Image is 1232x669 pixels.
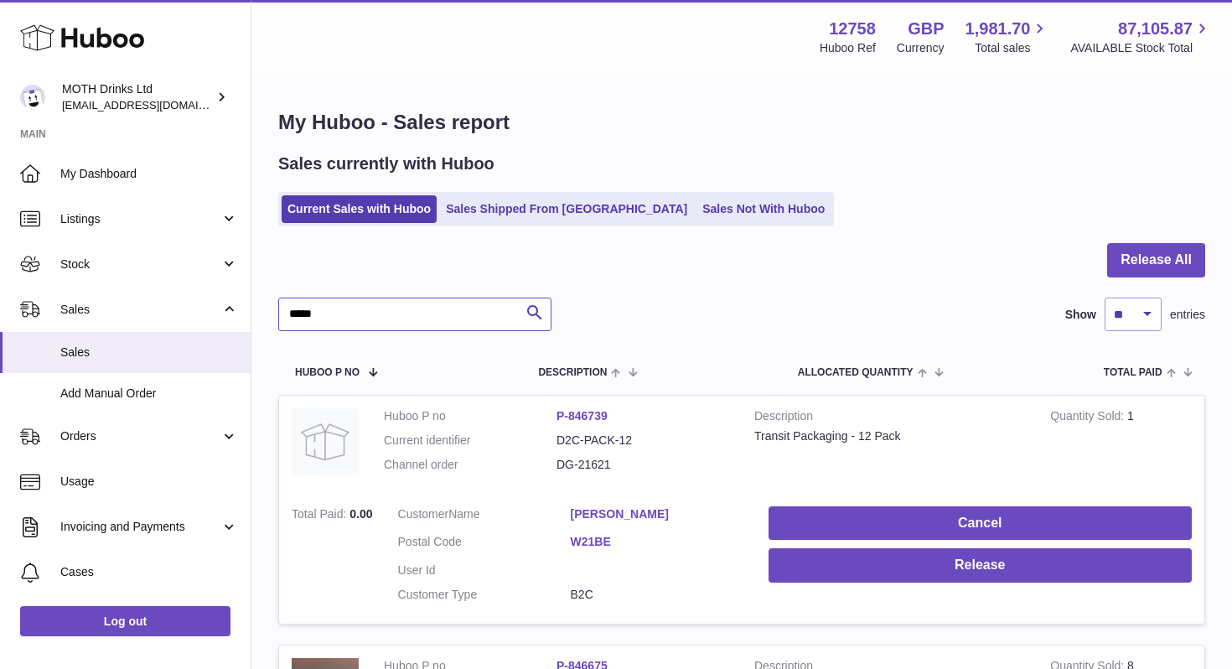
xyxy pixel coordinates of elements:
[769,548,1192,583] button: Release
[20,85,45,110] img: orders@mothdrinks.com
[60,474,238,490] span: Usage
[398,563,571,578] dt: User Id
[754,408,1025,428] strong: Description
[897,40,945,56] div: Currency
[556,409,608,423] a: P-846739
[384,408,556,424] dt: Huboo P no
[908,18,944,40] strong: GBP
[538,367,607,378] span: Description
[829,18,876,40] strong: 12758
[398,587,571,603] dt: Customer Type
[60,564,238,580] span: Cases
[292,507,349,525] strong: Total Paid
[60,257,220,272] span: Stock
[60,211,220,227] span: Listings
[1070,18,1212,56] a: 87,105.87 AVAILABLE Stock Total
[820,40,876,56] div: Huboo Ref
[60,302,220,318] span: Sales
[798,367,914,378] span: ALLOCATED Quantity
[1104,367,1162,378] span: Total paid
[696,195,831,223] a: Sales Not With Huboo
[282,195,437,223] a: Current Sales with Huboo
[1070,40,1212,56] span: AVAILABLE Stock Total
[975,40,1049,56] span: Total sales
[62,81,213,113] div: MOTH Drinks Ltd
[965,18,1031,40] span: 1,981.70
[1107,243,1205,277] button: Release All
[384,457,556,473] dt: Channel order
[769,506,1192,541] button: Cancel
[278,153,494,175] h2: Sales currently with Huboo
[1170,307,1205,323] span: entries
[1065,307,1096,323] label: Show
[440,195,693,223] a: Sales Shipped From [GEOGRAPHIC_DATA]
[60,345,238,360] span: Sales
[60,428,220,444] span: Orders
[292,408,359,475] img: no-photo.jpg
[295,367,360,378] span: Huboo P no
[571,506,743,522] a: [PERSON_NAME]
[556,433,729,449] dd: D2C-PACK-12
[60,519,220,535] span: Invoicing and Payments
[571,587,743,603] dd: B2C
[384,433,556,449] dt: Current identifier
[398,506,571,526] dt: Name
[62,98,246,111] span: [EMAIL_ADDRESS][DOMAIN_NAME]
[556,457,729,473] dd: DG-21621
[1050,409,1127,427] strong: Quantity Sold
[60,386,238,402] span: Add Manual Order
[398,534,571,554] dt: Postal Code
[60,166,238,182] span: My Dashboard
[20,606,230,636] a: Log out
[398,507,449,521] span: Customer
[965,18,1050,56] a: 1,981.70 Total sales
[754,428,1025,444] div: Transit Packaging - 12 Pack
[349,507,372,521] span: 0.00
[1118,18,1193,40] span: 87,105.87
[1038,396,1204,494] td: 1
[278,109,1205,136] h1: My Huboo - Sales report
[571,534,743,550] a: W21BE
